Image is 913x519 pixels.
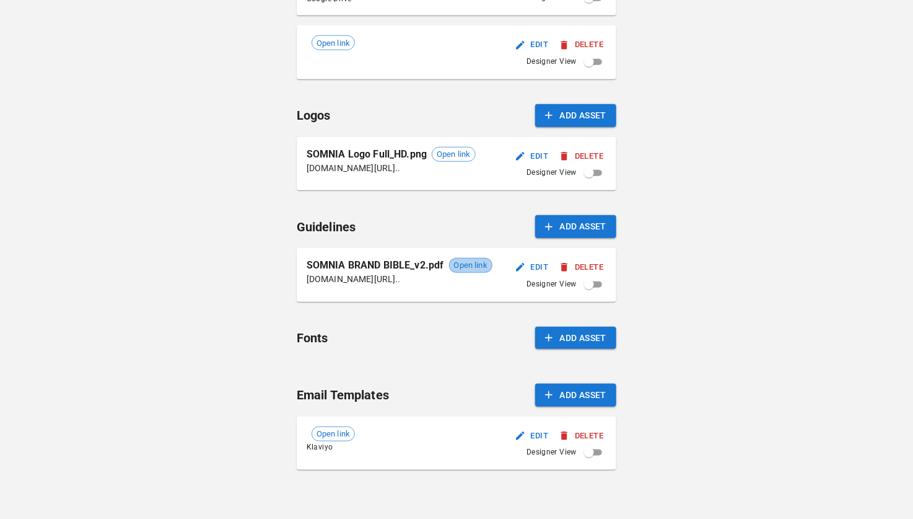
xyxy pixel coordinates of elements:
[557,258,606,277] button: Delete
[297,217,356,237] h6: Guidelines
[449,258,492,273] div: Open link
[432,148,474,161] span: Open link
[432,147,475,162] div: Open link
[307,147,427,162] p: SOMNIA Logo Full_HD.png
[307,273,492,285] p: [DOMAIN_NAME][URL]..
[512,147,552,166] button: Edit
[557,35,606,55] button: Delete
[526,167,577,179] span: Designer View
[512,258,552,277] button: Edit
[312,428,354,440] span: Open link
[312,35,355,50] div: Open link
[535,215,617,238] button: Add Asset
[297,385,389,405] h6: Email Templates
[512,427,552,446] button: Edit
[526,56,577,68] span: Designer View
[307,258,444,273] p: SOMNIA BRAND BIBLE_v2.pdf
[312,427,355,441] div: Open link
[297,328,328,348] h6: Fonts
[557,427,606,446] button: Delete
[512,35,552,55] button: Edit
[450,259,492,272] span: Open link
[307,162,476,174] p: [DOMAIN_NAME][URL]..
[297,105,331,125] h6: Logos
[526,278,577,291] span: Designer View
[535,384,617,407] button: Add Asset
[526,446,577,459] span: Designer View
[535,104,617,127] button: Add Asset
[312,37,354,50] span: Open link
[557,147,606,166] button: Delete
[307,441,355,454] span: Klaviyo
[535,327,617,350] button: Add Asset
